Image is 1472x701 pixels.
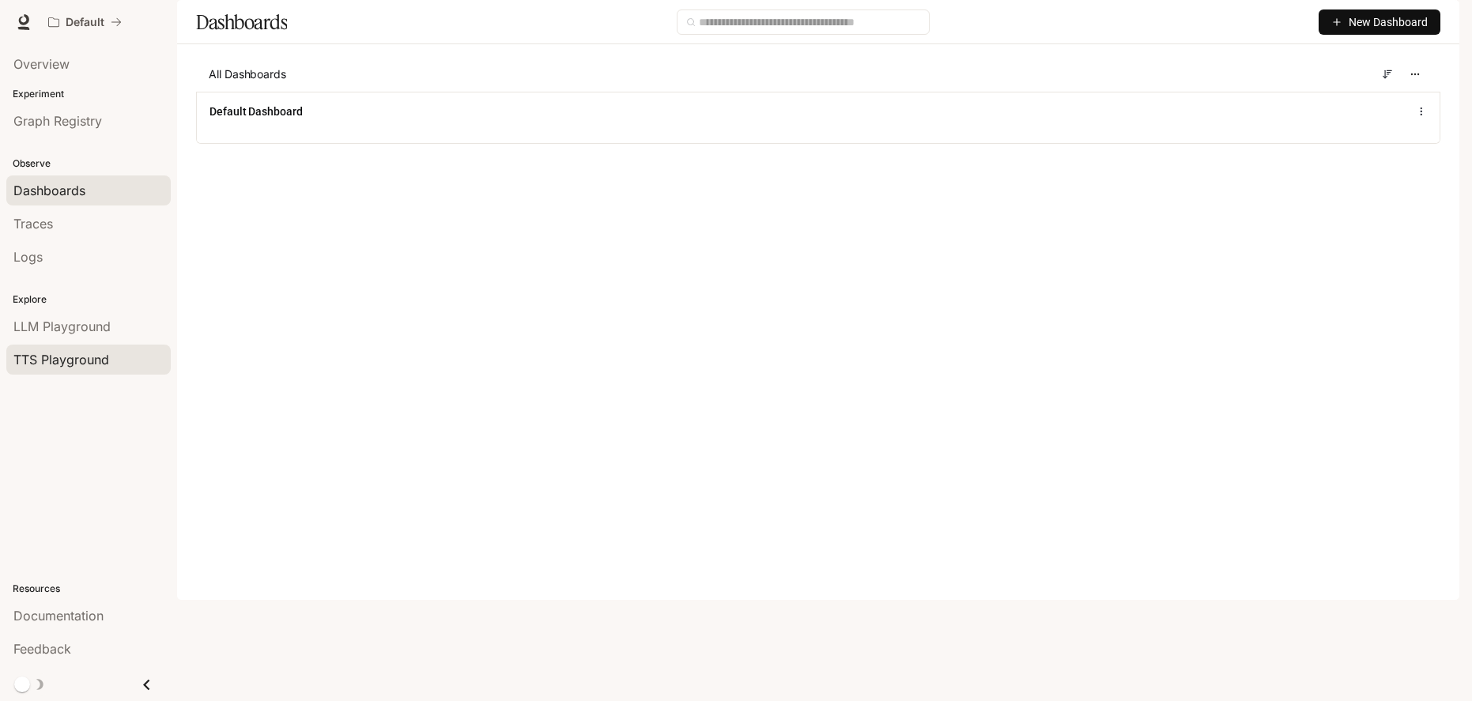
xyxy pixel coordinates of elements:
[41,6,129,38] button: All workspaces
[1319,9,1440,35] button: New Dashboard
[209,104,303,119] a: Default Dashboard
[209,66,286,82] span: All Dashboards
[1349,13,1428,31] span: New Dashboard
[66,16,104,29] p: Default
[196,6,287,38] h1: Dashboards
